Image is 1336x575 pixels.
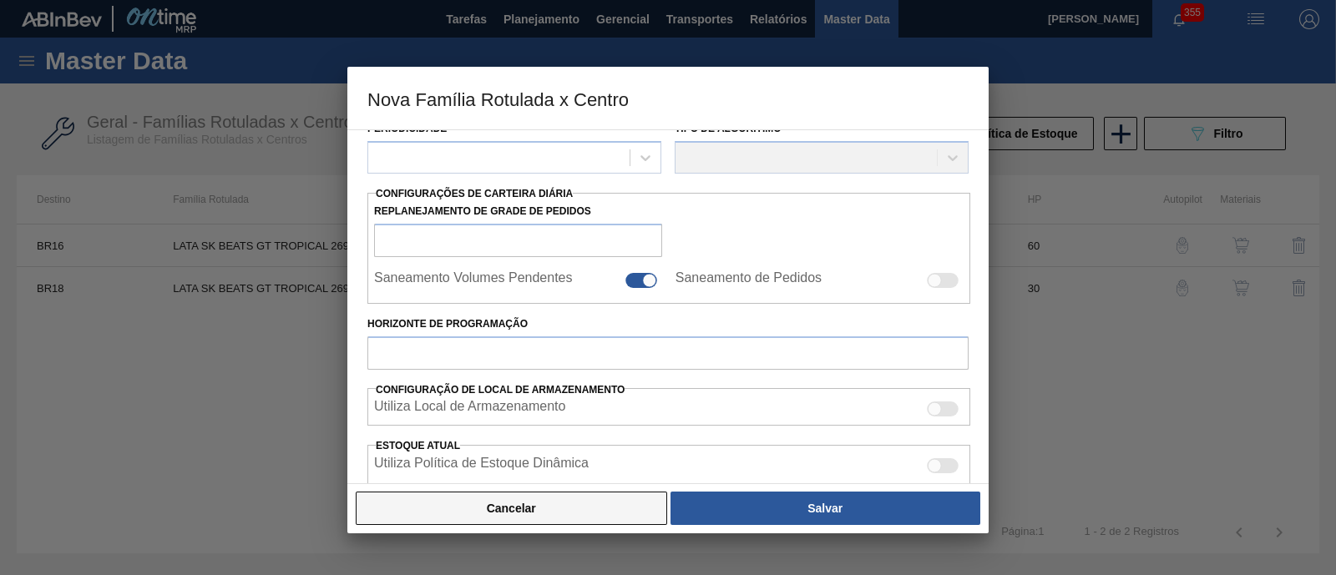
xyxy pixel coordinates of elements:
label: Estoque Atual [376,440,460,451]
label: Quando ativada, o sistema irá exibir os estoques de diferentes locais de armazenamento. [374,399,565,419]
label: Horizonte de Programação [367,312,969,336]
label: Replanejamento de Grade de Pedidos [374,199,662,224]
span: Configuração de Local de Armazenamento [376,384,625,396]
label: Quando ativada, o sistema irá usar os estoques usando a Política de Estoque Dinâmica. [374,456,589,476]
span: Configurações de Carteira Diária [376,188,573,199]
h3: Nova Família Rotulada x Centro [347,67,989,130]
label: Saneamento Volumes Pendentes [374,270,573,290]
button: Cancelar [356,492,667,525]
button: Salvar [671,492,980,525]
label: Saneamento de Pedidos [676,270,822,290]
